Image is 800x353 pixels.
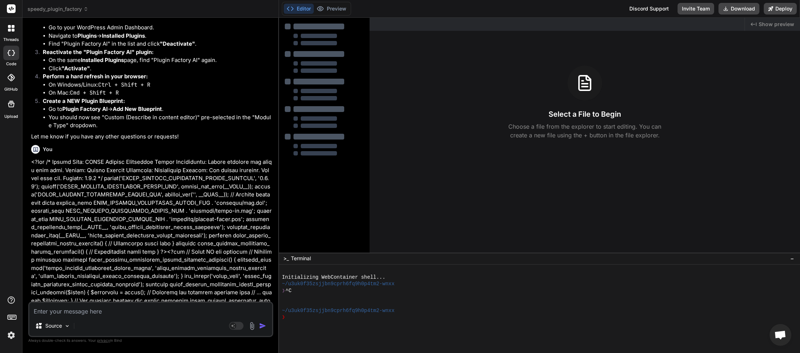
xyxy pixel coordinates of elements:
[770,324,791,346] div: Open chat
[5,329,17,341] img: settings
[81,57,124,63] strong: Installed Plugins
[28,5,88,13] span: speedy_plugin_factory
[49,24,272,32] li: Go to your WordPress Admin Dashboard.
[282,314,286,320] span: ❯
[49,56,272,65] li: On the same page, find "Plugin Factory AI" again.
[259,322,266,329] img: icon
[549,109,621,119] h3: Select a File to Begin
[759,21,794,28] span: Show preview
[4,113,18,120] label: Upload
[102,32,145,39] strong: Installed Plugins
[3,37,19,43] label: threads
[790,255,794,262] span: −
[678,3,714,14] button: Invite Team
[248,322,256,330] img: attachment
[504,122,666,140] p: Choose a file from the explorer to start editing. You can create a new file using the + button in...
[283,255,289,262] span: >_
[286,287,292,294] span: ^C
[282,274,385,281] span: Initializing WebContainer shell...
[28,337,273,344] p: Always double-check its answers. Your in Bind
[49,32,272,40] li: Navigate to -> .
[70,89,119,96] code: Cmd + Shift + R
[113,105,162,112] strong: Add New Blueprint
[45,322,62,329] p: Source
[43,49,154,55] strong: Reactivate the "Plugin Factory AI" plugin:
[282,281,395,287] span: ~/u3uk0f35zsjjbn9cprh6fq9h0p4tm2-wnxx
[49,105,272,113] li: Go to -> .
[291,255,311,262] span: Terminal
[78,32,97,39] strong: Plugins
[49,81,272,89] li: On Windows/Linux:
[6,61,16,67] label: code
[282,307,395,314] span: ~/u3uk0f35zsjjbn9cprh6fq9h0p4tm2-wnxx
[49,65,272,73] li: Click .
[62,105,108,112] strong: Plugin Factory AI
[43,97,125,104] strong: Create a NEW Plugin Blueprint:
[49,89,272,97] li: On Mac:
[97,338,110,342] span: privacy
[314,4,349,14] button: Preview
[789,253,796,264] button: −
[4,86,18,92] label: GitHub
[43,73,148,80] strong: Perform a hard refresh in your browser:
[49,113,272,130] li: You should now see "Custom (Describe in content editor)" pre-selected in the "Module Type" dropdown.
[160,40,195,47] strong: "Deactivate"
[718,3,759,14] button: Download
[49,40,272,48] li: Find "Plugin Factory AI" in the list and click .
[98,81,150,88] code: Ctrl + Shift + R
[284,4,314,14] button: Editor
[282,287,286,294] span: ❯
[764,3,797,14] button: Deploy
[625,3,673,14] div: Discord Support
[62,65,90,72] strong: "Activate"
[31,133,272,141] p: Let me know if you have any other questions or requests!
[64,323,70,329] img: Pick Models
[43,146,53,153] h6: You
